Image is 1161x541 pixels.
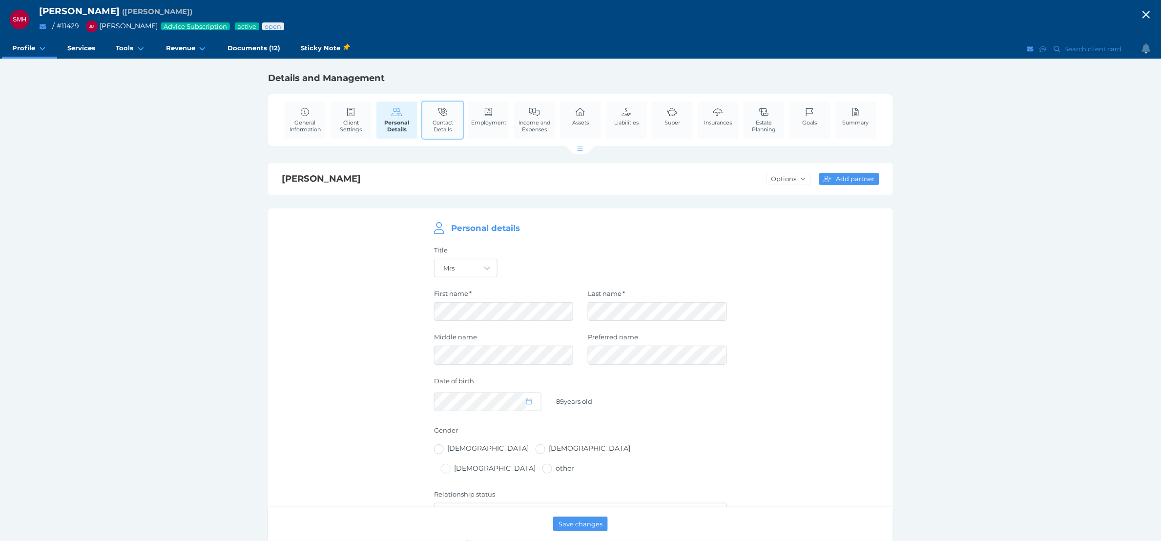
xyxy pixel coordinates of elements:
span: Options [767,175,799,183]
span: Contact Details [425,119,461,133]
span: Goals [803,119,817,126]
span: Revenue [166,44,195,52]
span: [PERSON_NAME] [81,21,158,30]
div: Sylvia Margaret Hale [10,10,29,29]
button: Search client card [1050,43,1127,55]
a: Super [662,102,683,131]
a: Services [57,39,105,59]
span: Add partner [834,175,879,183]
span: Tools [116,44,133,52]
span: Save changes [559,520,602,528]
span: SMH [13,16,26,23]
a: Personal Details [376,102,417,139]
span: Personal Details [379,119,415,133]
span: [DEMOGRAPHIC_DATA] [447,444,529,453]
span: Service package status: Active service agreement in place [237,22,257,30]
label: Last name [588,290,727,302]
label: Preferred name [588,333,727,346]
a: Liabilities [612,102,641,131]
a: Assets [570,102,591,131]
button: Options [767,173,811,185]
a: Income and Expenses [514,102,555,138]
span: Profile [12,44,35,52]
button: SMS [1038,43,1048,55]
button: Email [37,21,49,33]
span: Summary [843,119,869,126]
span: JM [89,24,95,29]
span: Advice status: Review not yet booked in [264,22,282,30]
div: Jonathon Martino [86,21,98,32]
label: Date of birth [434,377,727,390]
a: Estate Planning [744,102,785,138]
span: Employment [471,119,506,126]
span: General Information [287,119,323,133]
button: Add partner [819,173,879,185]
label: First name [434,290,573,302]
span: 89 years old [556,397,592,405]
a: Goals [800,102,820,131]
a: Employment [469,102,509,131]
h1: Details and Management [268,72,893,84]
button: Save changes [553,517,608,531]
a: Insurances [702,102,735,131]
label: Gender [434,426,727,439]
span: Liabilities [614,119,639,126]
a: Profile [2,39,57,59]
label: Middle name [434,333,573,346]
h1: [PERSON_NAME] [282,173,599,185]
button: Email [1026,43,1036,55]
span: Personal details [451,223,520,233]
span: [PERSON_NAME] [39,5,120,17]
span: Income and Expenses [517,119,553,133]
a: General Information [285,102,326,138]
span: other [556,464,574,473]
span: Assets [572,119,589,126]
span: Services [67,44,95,52]
span: Preferred name [122,7,192,16]
span: Documents (12) [228,44,280,52]
label: Title [434,246,727,259]
a: Documents (12) [217,39,290,59]
span: [DEMOGRAPHIC_DATA] [454,464,536,473]
span: Super [664,119,680,126]
a: Revenue [156,39,217,59]
label: Relationship status [434,490,727,503]
a: Client Settings [331,102,372,138]
span: Sticky Note [301,43,349,53]
span: / # 11429 [52,21,79,30]
a: Contact Details [422,102,463,138]
span: Estate Planning [746,119,782,133]
span: Insurances [705,119,732,126]
span: [DEMOGRAPHIC_DATA] [549,444,630,453]
span: Search client card [1063,45,1126,53]
span: Advice Subscription [163,22,228,30]
a: Summary [840,102,871,131]
span: Client Settings [333,119,369,133]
